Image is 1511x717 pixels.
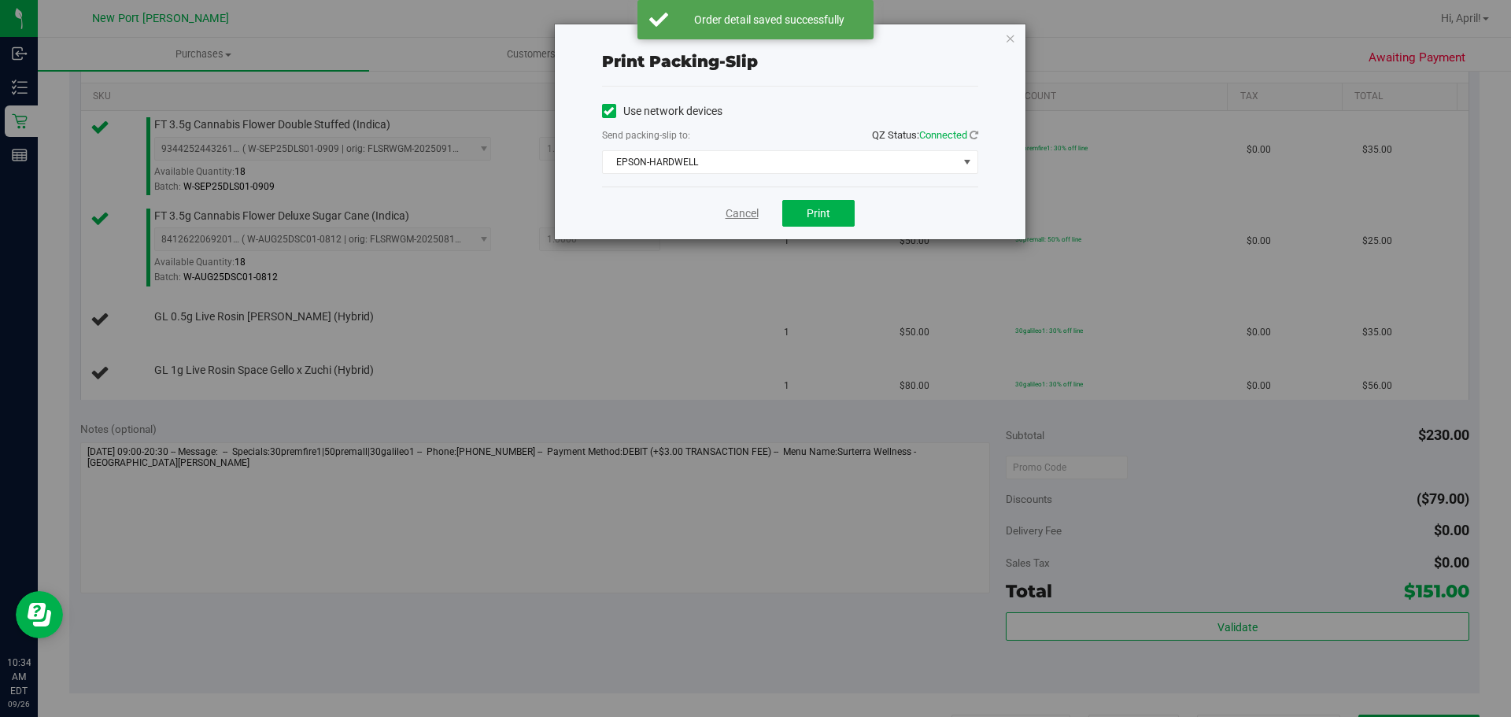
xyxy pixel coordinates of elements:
[16,591,63,638] iframe: Resource center
[726,205,759,222] a: Cancel
[603,151,958,173] span: EPSON-HARDWELL
[807,207,830,220] span: Print
[957,151,977,173] span: select
[602,128,690,142] label: Send packing-slip to:
[782,200,855,227] button: Print
[602,52,758,71] span: Print packing-slip
[919,129,967,141] span: Connected
[872,129,978,141] span: QZ Status:
[677,12,862,28] div: Order detail saved successfully
[602,103,722,120] label: Use network devices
